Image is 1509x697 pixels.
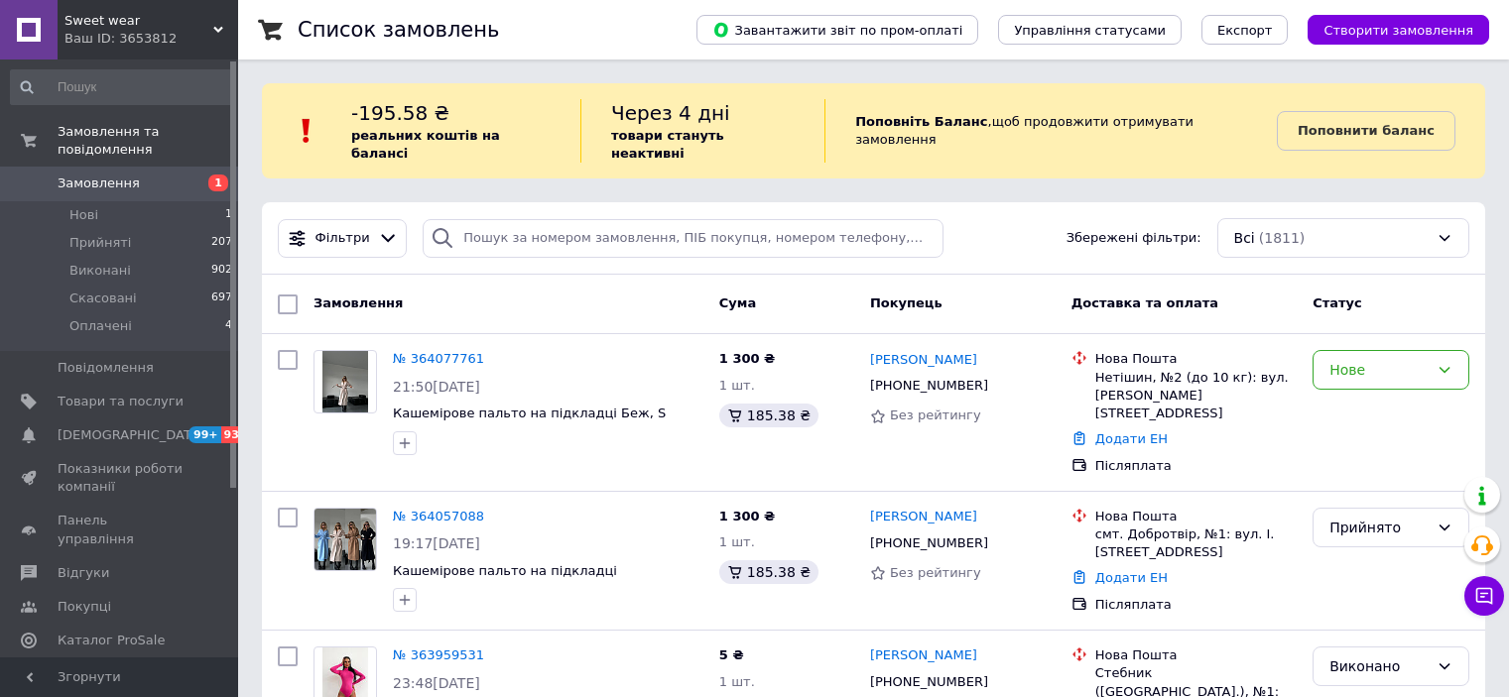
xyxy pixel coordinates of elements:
[890,565,981,580] span: Без рейтингу
[58,598,111,616] span: Покупці
[58,512,184,547] span: Панель управління
[58,393,184,410] span: Товари та послуги
[393,509,484,523] a: № 364057088
[211,290,232,307] span: 697
[225,206,232,224] span: 1
[69,206,98,224] span: Нові
[611,101,730,125] span: Через 4 дні
[1277,111,1455,151] a: Поповнити баланс
[1323,23,1473,38] span: Створити замовлення
[211,262,232,280] span: 902
[866,669,992,695] div: [PHONE_NUMBER]
[719,378,755,393] span: 1 шт.
[351,101,449,125] span: -195.58 ₴
[1329,359,1429,381] div: Нове
[10,69,234,105] input: Пошук
[1329,655,1429,677] div: Виконано
[1095,431,1168,446] a: Додати ЕН
[1095,596,1297,614] div: Післяплата
[855,114,987,129] b: Поповніть Баланс
[719,351,775,366] span: 1 300 ₴
[393,563,617,578] a: Кашемірове пальто на підкладці
[824,99,1277,163] div: , щоб продовжити отримувати замовлення
[211,234,232,252] span: 207
[393,535,480,551] span: 19:17[DATE]
[1201,15,1289,45] button: Експорт
[1095,457,1297,475] div: Післяплата
[1234,228,1255,248] span: Всі
[870,295,943,310] span: Покупець
[1095,369,1297,423] div: Нетішин, №2 (до 10 кг): вул. [PERSON_NAME][STREET_ADDRESS]
[69,317,132,335] span: Оплачені
[1313,295,1362,310] span: Статус
[870,351,977,370] a: [PERSON_NAME]
[1298,123,1435,138] b: Поповнити баланс
[58,426,204,444] span: [DEMOGRAPHIC_DATA]
[719,560,818,584] div: 185.38 ₴
[58,460,184,496] span: Показники роботи компанії
[225,317,232,335] span: 4
[1095,525,1297,561] div: смт. Добротвір, №1: вул. І. [STREET_ADDRESS]
[1067,229,1201,248] span: Збережені фільтри:
[1095,646,1297,664] div: Нова Пошта
[1288,22,1489,37] a: Створити замовлення
[393,675,480,691] span: 23:48[DATE]
[870,646,977,665] a: [PERSON_NAME]
[314,295,403,310] span: Замовлення
[998,15,1182,45] button: Управління статусами
[866,373,992,399] div: [PHONE_NUMBER]
[58,564,109,582] span: Відгуки
[221,426,244,443] span: 93
[1259,230,1306,246] span: (1811)
[719,674,755,689] span: 1 шт.
[1095,350,1297,368] div: Нова Пошта
[719,534,755,549] span: 1 шт.
[315,229,370,248] span: Фільтри
[393,406,666,420] a: Кашемірове пальто на підкладці Беж, S
[314,508,377,571] a: Фото товару
[69,262,131,280] span: Виконані
[866,530,992,556] div: [PHONE_NUMBER]
[719,404,818,427] div: 185.38 ₴
[719,509,775,523] span: 1 300 ₴
[69,290,137,307] span: Скасовані
[423,219,943,258] input: Пошук за номером замовлення, ПІБ покупця, номером телефону, Email, номером накладної
[351,128,500,161] b: реальних коштів на балансі
[393,379,480,395] span: 21:50[DATE]
[870,508,977,526] a: [PERSON_NAME]
[393,647,484,662] a: № 363959531
[611,128,724,161] b: товари стануть неактивні
[292,116,321,146] img: :exclamation:
[208,174,228,191] span: 1
[1095,570,1168,585] a: Додати ЕН
[1014,23,1166,38] span: Управління статусами
[393,351,484,366] a: № 364077761
[1095,508,1297,525] div: Нова Пошта
[1071,295,1218,310] span: Доставка та оплата
[58,632,165,649] span: Каталог ProSale
[1308,15,1489,45] button: Створити замовлення
[189,426,221,443] span: 99+
[890,407,981,422] span: Без рейтингу
[298,18,499,42] h1: Список замовлень
[712,21,962,39] span: Завантажити звіт по пром-оплаті
[696,15,978,45] button: Завантажити звіт по пром-оплаті
[1464,576,1504,616] button: Чат з покупцем
[58,123,238,159] span: Замовлення та повідомлення
[69,234,131,252] span: Прийняті
[314,350,377,413] a: Фото товару
[314,509,376,570] img: Фото товару
[1217,23,1273,38] span: Експорт
[64,30,238,48] div: Ваш ID: 3653812
[64,12,213,30] span: Sweet wear
[1329,517,1429,538] div: Прийнято
[719,647,744,662] span: 5 ₴
[58,359,154,377] span: Повідомлення
[58,174,140,192] span: Замовлення
[322,351,369,412] img: Фото товару
[719,295,756,310] span: Cума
